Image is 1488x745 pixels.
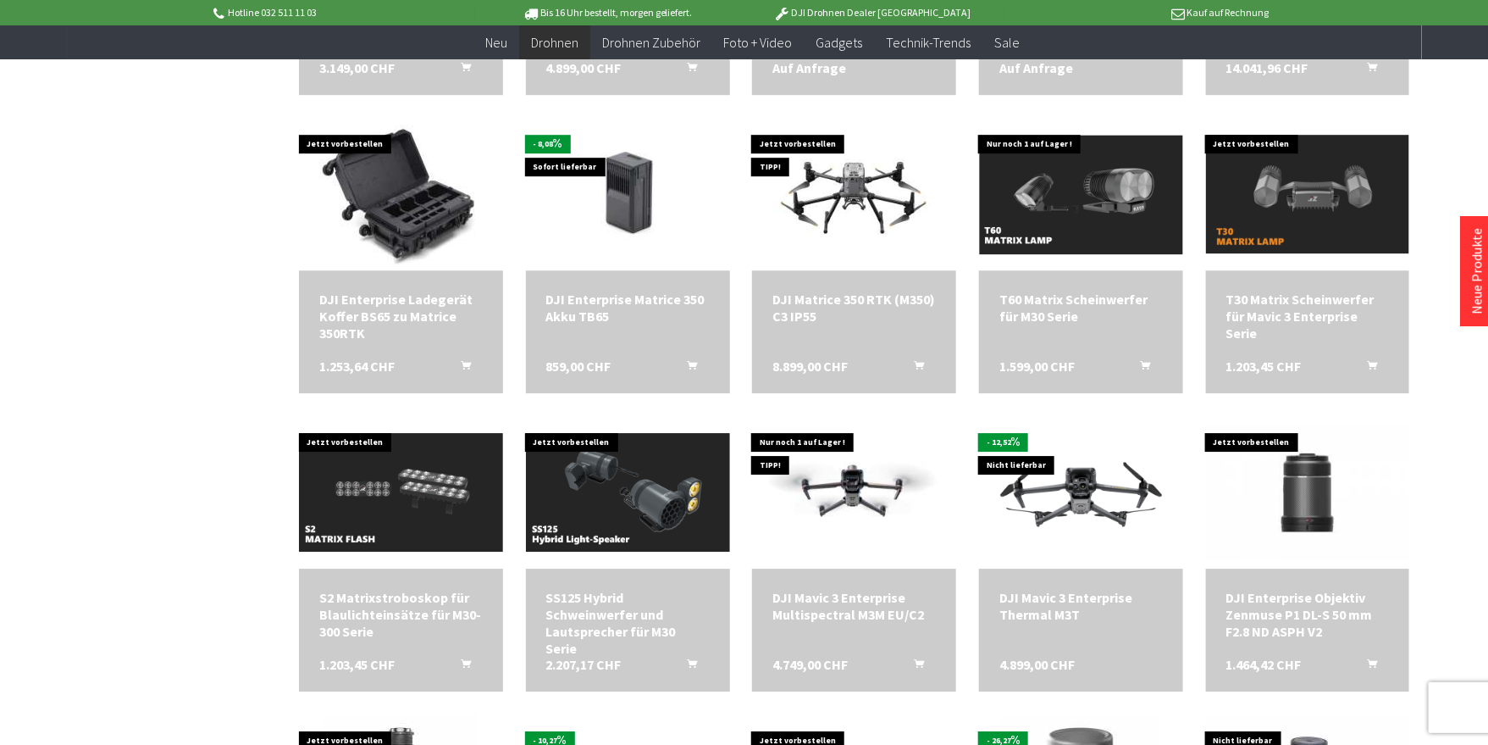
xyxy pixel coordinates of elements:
span: 1.599,00 CHF [999,358,1075,375]
span: Foto + Video [724,34,793,51]
a: DJI Mavic 3 Enterprise Thermal M3T 4.899,00 CHF [999,589,1163,623]
a: T60 Matrix Scheinwerfer für M30 Serie 1.599,00 CHF In den Warenkorb [999,291,1163,325]
span: Drohnen [531,34,578,51]
a: DJI Mavic 3 Enterprise Multispectral M3M EU/C2 4.749,00 CHF In den Warenkorb [772,589,936,623]
img: DJI Enterprise Ladegerät Koffer BS65 zu Matrice 350RTK [306,118,496,270]
div: DJI Mavic 3 Enterprise Thermal M3T [999,589,1163,623]
img: T30 Matrix Scheinwerfer für Mavic 3 Enterprise Serie [1206,135,1410,253]
button: In den Warenkorb [440,656,481,678]
img: DJI Enterprise Matrice 350 Akku TB65 [533,118,723,270]
img: T60 Matrix Scheinwerfer für M30 Serie [979,134,1183,253]
button: In den Warenkorb [440,59,481,81]
a: Drohnen [519,25,590,60]
button: In den Warenkorb [667,656,708,678]
button: In den Warenkorb [1347,358,1387,380]
button: In den Warenkorb [667,59,708,81]
div: DJI Enterprise Ladegerät Koffer BS65 zu Matrice 350RTK [319,291,483,342]
span: 2.207,17 CHF [546,656,622,673]
div: T60 Matrix Scheinwerfer für M30 Serie [999,291,1163,325]
a: DJI Enterprise Objektiv Zenmuse P1 DL-S 50 mm F2.8 ND ASPH V2 1.464,42 CHF In den Warenkorb [1226,589,1390,640]
div: DJI Mavic 3 Enterprise Multispectral M3M EU/C2 [772,589,936,623]
span: 4.749,00 CHF [772,656,848,673]
span: Neu [485,34,507,51]
span: 3.149,00 CHF [319,59,395,76]
span: Gadgets [816,34,863,51]
span: Auf Anfrage [772,59,846,76]
div: DJI Enterprise Objektiv Zenmuse P1 DL-S 50 mm F2.8 ND ASPH V2 [1226,589,1390,640]
button: In den Warenkorb [1120,358,1161,380]
div: S2 Matrixstroboskop für Blaulichteinsätze für M30-300 Serie [319,589,483,640]
button: In den Warenkorb [893,358,934,380]
img: DJI Mavic 3 Enterprise Thermal M3T [979,435,1183,550]
a: Drohnen Zubehör [590,25,712,60]
img: DJI Mavic 3 Enterprise Multispectral M3M EU/C2 [752,435,956,550]
span: Sale [995,34,1021,51]
div: DJI Matrice 350 RTK (M350) C3 IP55 [772,291,936,325]
span: 859,00 CHF [546,358,611,375]
a: DJI Enterprise Matrice 350 Akku TB65 859,00 CHF In den Warenkorb [546,291,710,325]
span: 14.041,96 CHF [1226,59,1308,76]
a: S2 Matrixstroboskop für Blaulichteinsätze für M30-300 Serie 1.203,45 CHF In den Warenkorb [319,589,483,640]
a: Technik-Trends [875,25,983,60]
a: Neu [473,25,519,60]
p: Bis 16 Uhr bestellt, morgen geliefert. [475,3,739,23]
div: T30 Matrix Scheinwerfer für Mavic 3 Enterprise Serie [1226,291,1390,342]
a: Gadgets [805,25,875,60]
span: 1.203,45 CHF [319,656,395,673]
span: 8.899,00 CHF [772,358,848,375]
a: DJI Enterprise Ladegerät Koffer BS65 zu Matrice 350RTK 1.253,64 CHF In den Warenkorb [319,291,483,342]
p: Kauf auf Rechnung [1004,3,1269,23]
span: 4.899,00 CHF [999,656,1075,673]
span: Technik-Trends [887,34,971,51]
p: DJI Drohnen Dealer [GEOGRAPHIC_DATA] [740,3,1004,23]
div: DJI Enterprise Matrice 350 Akku TB65 [546,291,710,325]
button: In den Warenkorb [1347,656,1387,678]
img: S2 Matrixstroboskop für Blaulichteinsätze für M30-300 Serie [299,433,503,552]
a: SS125 Hybrid Schweinwerfer und Lautsprecher für M30 Serie 2.207,17 CHF In den Warenkorb [546,589,710,657]
p: Hotline 032 511 11 03 [211,3,475,23]
span: 1.464,42 CHF [1226,656,1302,673]
button: In den Warenkorb [893,656,934,678]
a: T30 Matrix Scheinwerfer für Mavic 3 Enterprise Serie 1.203,45 CHF In den Warenkorb [1226,291,1390,342]
span: 1.203,45 CHF [1226,358,1302,375]
span: Drohnen Zubehör [602,34,700,51]
a: Foto + Video [712,25,805,60]
img: DJI Matrice 350 RTK (M350) C3 IP55 [752,136,956,252]
img: DJI Enterprise Objektiv Zenmuse P1 DL-S 50 mm F2.8 ND ASPH V2 [1206,425,1410,561]
span: 4.899,00 CHF [546,59,622,76]
button: In den Warenkorb [440,358,481,380]
button: In den Warenkorb [1347,59,1387,81]
a: DJI Matrice 350 RTK (M350) C3 IP55 8.899,00 CHF In den Warenkorb [772,291,936,325]
button: In den Warenkorb [667,358,708,380]
div: SS125 Hybrid Schweinwerfer und Lautsprecher für M30 Serie [546,589,710,657]
img: SS125 Hybrid Schweinwerfer und Lautsprecher für M30 Serie [526,433,730,552]
span: Auf Anfrage [999,59,1073,76]
span: 1.253,64 CHF [319,358,395,375]
a: Sale [983,25,1032,60]
a: Neue Produkte [1469,228,1485,314]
